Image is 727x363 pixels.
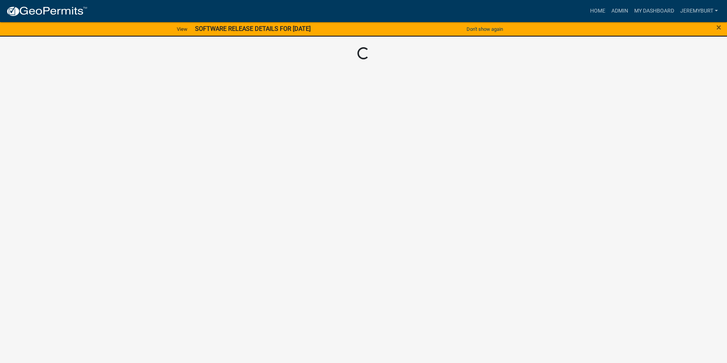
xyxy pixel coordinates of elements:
[677,4,721,18] a: JeremyBurt
[716,22,721,33] span: ×
[174,23,190,35] a: View
[608,4,631,18] a: Admin
[631,4,677,18] a: My Dashboard
[464,23,506,35] button: Don't show again
[587,4,608,18] a: Home
[716,23,721,32] button: Close
[195,25,311,32] strong: SOFTWARE RELEASE DETAILS FOR [DATE]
